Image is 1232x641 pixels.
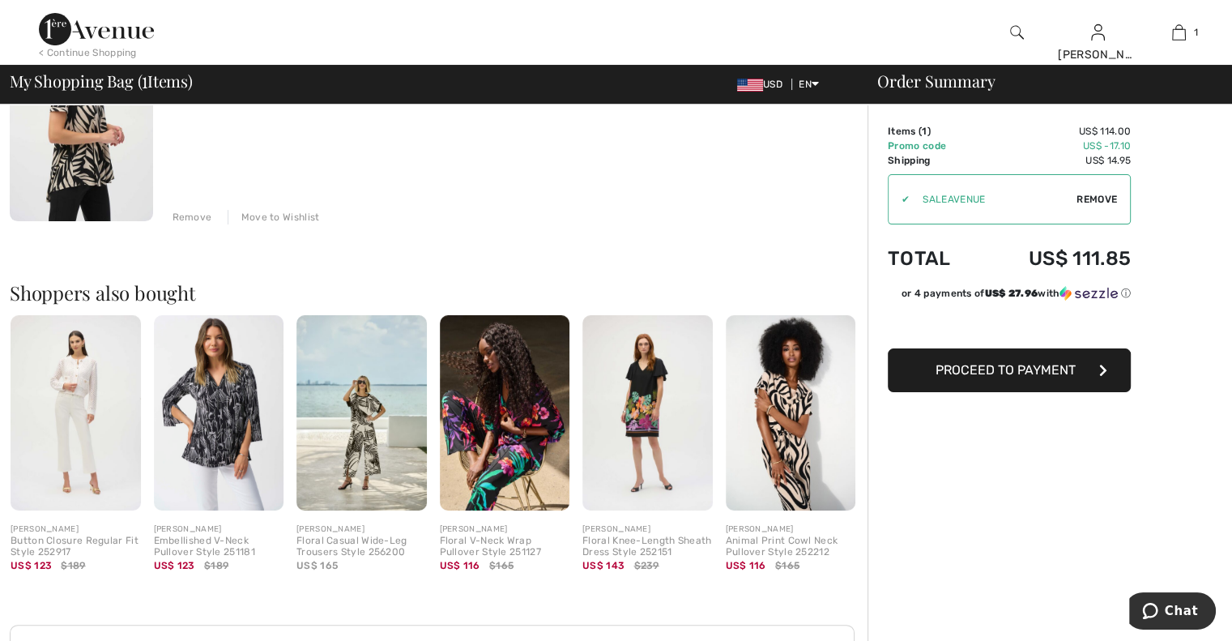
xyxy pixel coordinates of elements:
div: [PERSON_NAME] [440,523,570,536]
input: Promo code [910,175,1076,224]
img: Floral Knee-Length Sheath Dress Style 252151 [582,315,713,511]
span: 1 [922,126,927,137]
span: US$ 27.96 [984,288,1038,299]
div: [PERSON_NAME] [154,523,284,536]
div: or 4 payments ofUS$ 27.96withSezzle Click to learn more about Sezzle [888,286,1131,306]
span: US$ 116 [726,560,766,571]
span: $239 [633,558,659,573]
div: Move to Wishlist [228,210,320,224]
div: Animal Print Cowl Neck Pullover Style 252212 [726,536,856,558]
img: My Bag [1172,23,1186,42]
div: ✔ [889,192,910,207]
img: search the website [1010,23,1024,42]
span: $189 [204,558,228,573]
span: Remove [1076,192,1117,207]
img: US Dollar [737,79,763,92]
div: [PERSON_NAME] [1058,46,1137,63]
div: Embellished V-Neck Pullover Style 251181 [154,536,284,558]
span: Proceed to Payment [936,362,1076,378]
td: US$ 114.00 [980,124,1131,139]
span: My Shopping Bag ( Items) [10,73,193,89]
img: Animal Print Cowl Neck Pullover Style 252212 [726,315,856,511]
div: < Continue Shopping [39,45,137,60]
iframe: PayPal-paypal [888,306,1131,343]
a: 1 [1139,23,1218,42]
div: [PERSON_NAME] [11,523,141,536]
img: Floral V-Neck Wrap Pullover Style 251127 [440,315,570,511]
iframe: Opens a widget where you can chat to one of our agents [1129,592,1216,633]
img: Floral Casual Wide-Leg Trousers Style 256200 [296,315,427,511]
span: $165 [775,558,799,573]
div: Remove [173,210,212,224]
span: $165 [489,558,514,573]
span: US$ 143 [582,560,625,571]
div: or 4 payments of with [902,286,1131,301]
img: 1ère Avenue [39,13,154,45]
span: USD [737,79,789,90]
td: US$ 111.85 [980,231,1131,286]
td: Shipping [888,153,980,168]
span: US$ 123 [11,560,52,571]
div: [PERSON_NAME] [582,523,713,536]
img: Sezzle [1059,286,1118,301]
div: Order Summary [858,73,1222,89]
td: US$ -17.10 [980,139,1131,153]
span: US$ 123 [154,560,195,571]
div: Button Closure Regular Fit Style 252917 [11,536,141,558]
td: Total [888,231,980,286]
td: Items ( ) [888,124,980,139]
div: Floral V-Neck Wrap Pullover Style 251127 [440,536,570,558]
h2: Shoppers also bought [10,283,868,302]
span: US$ 165 [296,560,338,571]
img: My Info [1091,23,1105,42]
span: 1 [142,69,147,90]
span: EN [799,79,819,90]
span: US$ 116 [440,560,480,571]
span: $189 [61,558,85,573]
img: Button Closure Regular Fit Style 252917 [11,315,141,511]
img: Leaf Print V-Neck Pullover Style 252234 [10,7,153,221]
td: US$ 14.95 [980,153,1131,168]
a: Sign In [1091,24,1105,40]
div: Floral Casual Wide-Leg Trousers Style 256200 [296,536,427,558]
div: [PERSON_NAME] [726,523,856,536]
div: [PERSON_NAME] [296,523,427,536]
div: Floral Knee-Length Sheath Dress Style 252151 [582,536,713,558]
span: 1 [1194,25,1198,40]
button: Proceed to Payment [888,348,1131,392]
img: Embellished V-Neck Pullover Style 251181 [154,315,284,511]
td: Promo code [888,139,980,153]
